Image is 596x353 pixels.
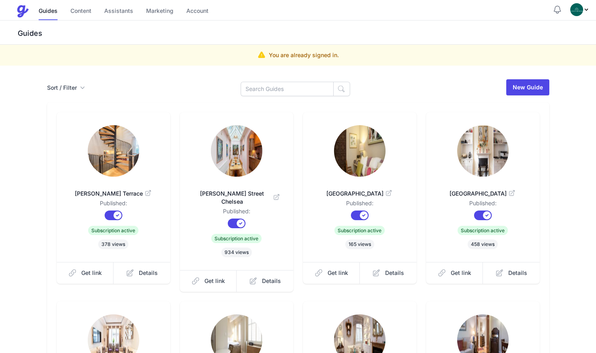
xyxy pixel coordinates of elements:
a: [GEOGRAPHIC_DATA] [439,180,527,199]
span: Subscription active [211,234,262,243]
a: Details [360,262,417,284]
a: Get link [303,262,360,284]
a: Guides [39,3,58,20]
span: Details [262,277,281,285]
dd: Published: [193,207,280,219]
a: Details [237,270,293,292]
a: Content [70,3,91,20]
input: Search Guides [241,82,334,96]
span: Details [385,269,404,277]
span: Get link [81,269,102,277]
span: [GEOGRAPHIC_DATA] [439,190,527,198]
a: Account [186,3,208,20]
dd: Published: [439,199,527,211]
span: 934 views [221,248,252,257]
span: Details [139,269,158,277]
span: [PERSON_NAME] Terrace [70,190,157,198]
dd: Published: [316,199,404,211]
button: Notifications [553,5,562,14]
a: Get link [426,262,483,284]
span: Details [508,269,527,277]
a: Assistants [104,3,133,20]
dd: Published: [70,199,157,211]
span: Subscription active [334,226,385,235]
a: Get link [57,262,114,284]
img: wq8sw0j47qm6nw759ko380ndfzun [211,125,262,177]
a: [GEOGRAPHIC_DATA] [316,180,404,199]
a: [PERSON_NAME] Street Chelsea [193,180,280,207]
span: Subscription active [88,226,138,235]
img: 9b5v0ir1hdq8hllsqeesm40py5rd [334,125,386,177]
span: 378 views [98,239,128,249]
span: Get link [451,269,471,277]
a: New Guide [506,79,549,95]
span: Get link [328,269,348,277]
img: hdmgvwaq8kfuacaafu0ghkkjd0oq [457,125,509,177]
div: Profile Menu [570,3,590,16]
p: You are already signed in. [269,51,339,59]
span: Subscription active [458,226,508,235]
img: mtasz01fldrr9v8cnif9arsj44ov [88,125,139,177]
a: Marketing [146,3,173,20]
a: Details [483,262,540,284]
span: 165 views [345,239,374,249]
h3: Guides [16,29,596,38]
img: oovs19i4we9w73xo0bfpgswpi0cd [570,3,583,16]
a: Get link [180,270,237,292]
span: 458 views [468,239,498,249]
button: Sort / Filter [47,84,85,92]
span: [PERSON_NAME] Street Chelsea [193,190,280,206]
a: Details [113,262,170,284]
img: Guestive Guides [16,5,29,18]
a: [PERSON_NAME] Terrace [70,180,157,199]
span: Get link [204,277,225,285]
span: [GEOGRAPHIC_DATA] [316,190,404,198]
